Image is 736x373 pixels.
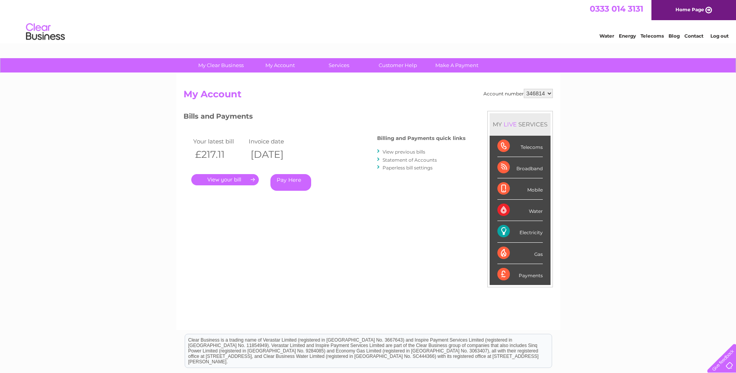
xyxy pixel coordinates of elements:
[497,221,543,242] div: Electricity
[184,111,466,124] h3: Bills and Payments
[383,149,425,155] a: View previous bills
[497,178,543,200] div: Mobile
[425,58,489,73] a: Make A Payment
[185,4,552,38] div: Clear Business is a trading name of Verastar Limited (registered in [GEOGRAPHIC_DATA] No. 3667643...
[247,147,303,162] th: [DATE]
[184,89,553,104] h2: My Account
[191,136,247,147] td: Your latest bill
[270,174,311,191] a: Pay Here
[248,58,312,73] a: My Account
[191,147,247,162] th: £217.11
[684,33,703,39] a: Contact
[383,165,433,171] a: Paperless bill settings
[497,136,543,157] div: Telecoms
[307,58,371,73] a: Services
[383,157,437,163] a: Statement of Accounts
[641,33,664,39] a: Telecoms
[490,113,551,135] div: MY SERVICES
[599,33,614,39] a: Water
[191,174,259,185] a: .
[377,135,466,141] h4: Billing and Payments quick links
[497,243,543,264] div: Gas
[497,200,543,221] div: Water
[497,264,543,285] div: Payments
[247,136,303,147] td: Invoice date
[668,33,680,39] a: Blog
[502,121,518,128] div: LIVE
[483,89,553,98] div: Account number
[366,58,430,73] a: Customer Help
[497,157,543,178] div: Broadband
[710,33,729,39] a: Log out
[189,58,253,73] a: My Clear Business
[590,4,643,14] a: 0333 014 3131
[619,33,636,39] a: Energy
[26,20,65,44] img: logo.png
